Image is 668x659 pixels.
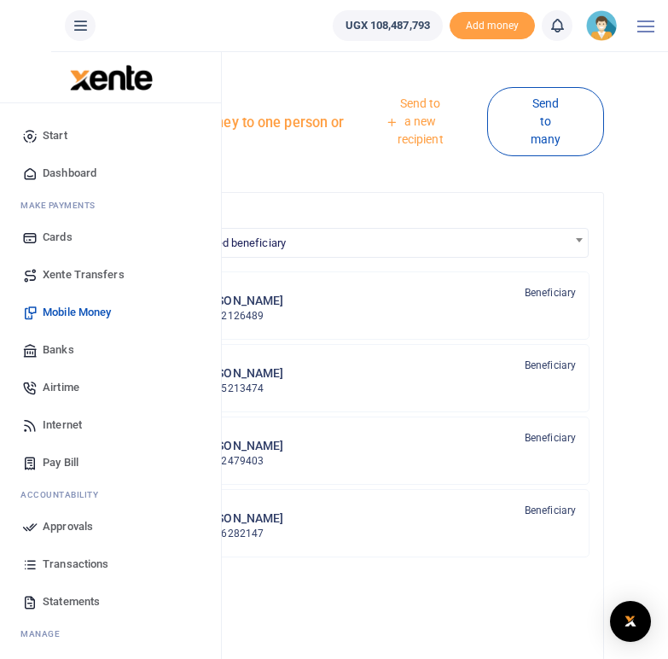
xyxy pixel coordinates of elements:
a: Approvals [14,508,207,545]
span: UGX 108,487,793 [346,17,431,34]
a: Send to a new recipient [342,89,487,155]
span: Beneficiary [525,503,576,518]
span: Beneficiary [525,285,576,300]
span: Mobile Money [43,304,111,321]
a: Pay Bill [14,444,207,481]
a: logo-small logo-large logo-large [68,70,153,83]
span: Transactions [43,556,108,573]
a: Xente Transfers [14,256,207,294]
span: anage [29,629,61,639]
span: Add money [450,12,535,40]
span: Statements [43,593,100,610]
a: Cards [14,219,207,256]
span: Xente Transfers [43,266,125,283]
h6: [PERSON_NAME] [191,511,283,526]
span: Search for a saved beneficiary [129,228,589,258]
span: Internet [43,417,82,434]
h6: [PERSON_NAME] [191,294,283,308]
a: SA [PERSON_NAME] 256706282147 Beneficiary [130,489,590,557]
p: 256775213474 [191,381,283,397]
a: Airtime [14,369,207,406]
li: Toup your wallet [450,12,535,40]
li: M [14,192,207,219]
span: Airtime [43,379,79,396]
span: countability [33,490,98,499]
a: Mobile Money [14,294,207,331]
a: SA [PERSON_NAME] 256775213474 Beneficiary [130,344,590,412]
li: Ac [14,481,207,508]
p: 256782126489 [191,308,283,324]
span: Approvals [43,518,93,535]
li: Wallet ballance [326,10,450,41]
span: Search for a saved beneficiary [130,229,588,255]
a: VKk [PERSON_NAME] 256782126489 Beneficiary [130,271,590,340]
a: UGX 108,487,793 [333,10,444,41]
h6: [PERSON_NAME] [191,366,283,381]
span: Beneficiary [525,430,576,446]
a: Statements [14,583,207,621]
a: Start [14,117,207,155]
div: Open Intercom Messenger [610,601,651,642]
a: Internet [14,406,207,444]
p: 256706282147 [191,526,283,542]
span: Cards [43,229,73,246]
a: SGn [PERSON_NAME] 256772479403 Beneficiary [130,417,590,485]
span: Beneficiary [525,358,576,373]
a: Transactions [14,545,207,583]
p: 256772479403 [191,453,283,469]
span: Banks [43,341,74,359]
a: profile-user [586,10,624,41]
a: Send to many [487,87,604,156]
img: logo-large [70,65,153,90]
h6: [PERSON_NAME] [191,439,283,453]
span: Pay Bill [43,454,78,471]
a: Banks [14,331,207,369]
a: Add money [450,18,535,31]
img: profile-user [586,10,617,41]
h5: Send mobile money to one person or business [115,114,353,148]
li: M [14,621,207,647]
span: ake Payments [29,201,96,210]
a: Dashboard [14,155,207,192]
span: Start [43,127,67,144]
h4: Mobile Money [115,87,353,106]
span: Dashboard [43,165,96,182]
